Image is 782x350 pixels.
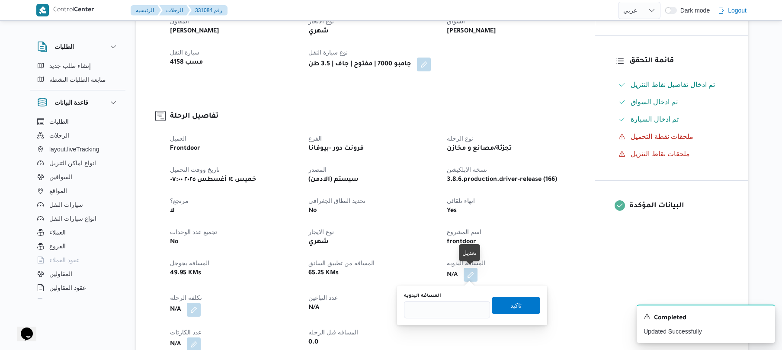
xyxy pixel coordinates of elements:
[49,213,96,224] span: انواع سيارات النقل
[462,247,477,258] div: تعديل
[49,241,66,251] span: الفروع
[170,49,199,56] span: سيارة النقل
[34,267,122,281] button: المقاولين
[308,294,338,301] span: عدد التباعين
[308,303,319,313] b: N/A
[34,253,122,267] button: عقود العملاء
[631,81,715,88] span: تم ادخال تفاصيل نفاط التنزيل
[308,206,317,216] b: No
[34,281,122,295] button: عقود المقاولين
[728,5,747,16] span: Logout
[34,170,122,184] button: السواقين
[49,283,86,293] span: عقود المقاولين
[447,144,512,154] b: تجزئة/مصانع و مخازن
[631,149,690,159] span: ملحقات نقاط التنزيل
[631,98,678,106] span: تم ادخال السواق
[34,239,122,253] button: الفروع
[49,296,85,307] span: اجهزة التليفون
[654,313,686,324] span: Completed
[308,237,329,247] b: شهري
[30,115,125,302] div: قاعدة البيانات
[447,197,475,204] span: انهاء تلقائي
[631,133,693,140] span: ملحقات نقطة التحميل
[170,228,217,235] span: تجميع عدد الوحدات
[631,132,693,142] span: ملحقات نقطة التحميل
[49,74,106,85] span: متابعة الطلبات النشطة
[34,225,122,239] button: العملاء
[308,26,329,37] b: شهري
[34,184,122,198] button: المواقع
[629,200,729,212] h3: البيانات المؤكدة
[447,175,557,185] b: 3.8.6.production.driver-release (166)
[447,237,476,247] b: frontdoor
[308,59,411,70] b: جامبو 7000 | مفتوح | جاف | 3.5 طن
[9,315,36,341] iframe: chat widget
[170,260,209,267] span: المسافه بجوجل
[170,111,575,122] h3: تفاصيل الرحلة
[308,268,339,279] b: 65.25 KMs
[37,42,119,52] button: الطلبات
[170,166,220,173] span: تاريخ ووقت التحميل
[34,73,122,87] button: متابعة الطلبات النشطة
[615,78,729,92] button: تم ادخال تفاصيل نفاط التنزيل
[447,135,473,142] span: نوع الرحله
[34,59,122,73] button: إنشاء طلب جديد
[49,158,96,168] span: انواع اماكن التنزيل
[644,312,768,324] div: Notification
[170,58,203,68] b: مسب 4158
[49,255,80,265] span: عقود العملاء
[34,128,122,142] button: الرحلات
[631,114,679,125] span: تم ادخال السيارة
[170,294,202,301] span: تكلفة الرحلة
[49,61,91,71] span: إنشاء طلب جديد
[677,7,710,14] span: Dark mode
[447,26,496,37] b: [PERSON_NAME]
[308,197,365,204] span: تحديد النطاق الجغرافى
[714,2,750,19] button: Logout
[34,142,122,156] button: layout.liveTracking
[308,166,327,173] span: المصدر
[308,144,364,154] b: فرونت دور -بيوفانا
[308,329,358,336] span: المسافه فبل الرحله
[492,297,540,314] button: تاكيد
[631,80,715,90] span: تم ادخال تفاصيل نفاط التنزيل
[308,135,322,142] span: الفرع
[34,295,122,308] button: اجهزة التليفون
[308,18,334,25] span: نوع الايجار
[308,228,334,235] span: نوع الايجار
[170,206,175,216] b: لا
[170,237,178,247] b: No
[615,147,729,161] button: ملحقات نقاط التنزيل
[37,97,119,108] button: قاعدة البيانات
[34,212,122,225] button: انواع سيارات النقل
[629,55,729,67] h3: قائمة التحقق
[170,268,201,279] b: 49.95 KMs
[447,206,457,216] b: Yes
[447,270,458,280] b: N/A
[34,115,122,128] button: الطلبات
[188,5,228,16] button: 331084 رقم
[34,156,122,170] button: انواع اماكن التنزيل
[615,112,729,126] button: تم ادخال السيارة
[49,130,69,141] span: الرحلات
[170,305,181,315] b: N/A
[447,260,485,267] span: المسافه اليدويه
[54,97,88,108] h3: قاعدة البيانات
[308,337,318,348] b: 0.0
[131,5,161,16] button: الرئيسيه
[34,198,122,212] button: سيارات النقل
[74,7,94,14] b: Center
[308,175,359,185] b: (سيستم (الادمن
[631,97,678,107] span: تم ادخال السواق
[36,4,49,16] img: X8yXhbKr1z7QwAAAABJRU5ErkJggg==
[170,329,202,336] span: عدد الكارتات
[49,269,72,279] span: المقاولين
[49,199,83,210] span: سيارات النقل
[170,197,189,204] span: مرتجع؟
[308,49,348,56] span: نوع سيارة النقل
[631,116,679,123] span: تم ادخال السيارة
[308,260,375,267] span: المسافه من تطبيق السائق
[49,144,99,154] span: layout.liveTracking
[447,166,487,173] span: نسخة الابلكيشن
